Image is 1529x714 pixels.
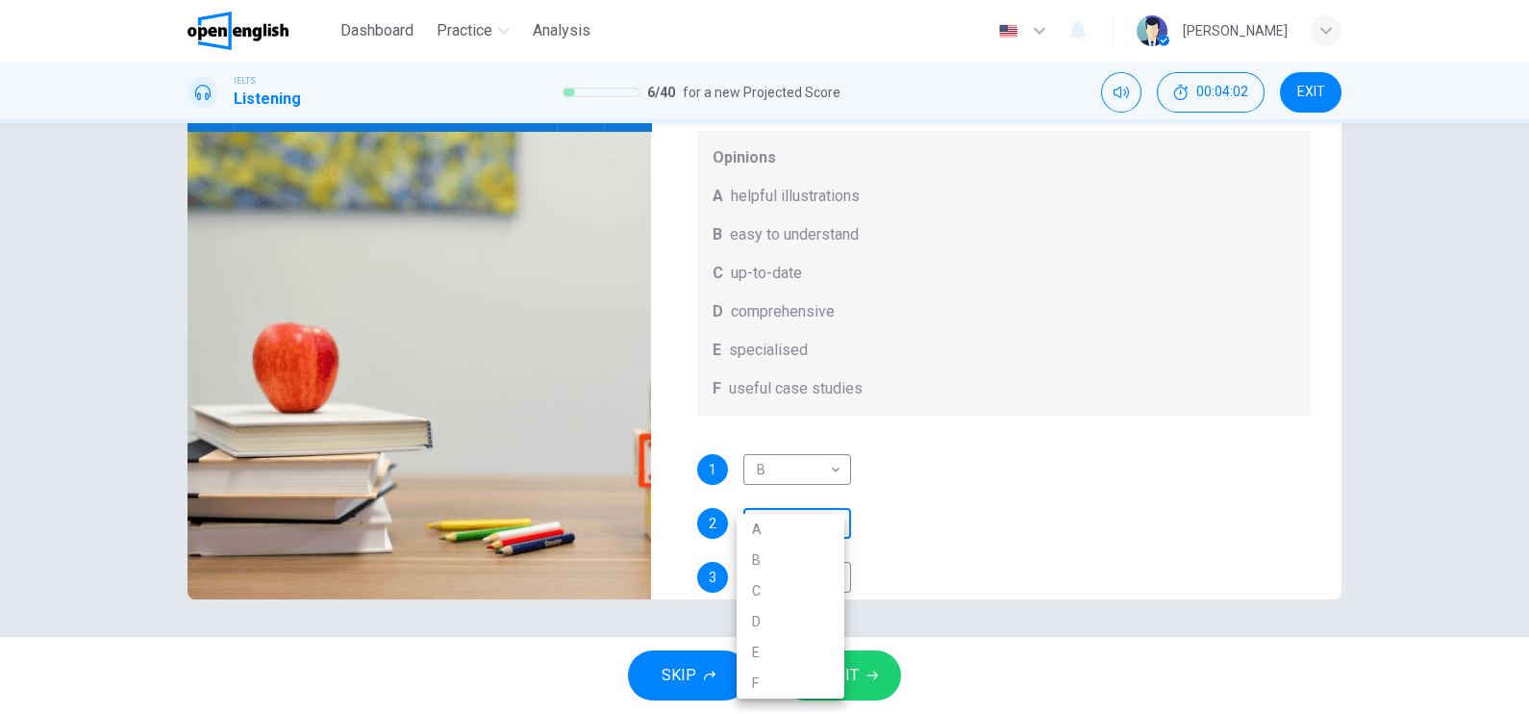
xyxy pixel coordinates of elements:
li: F [737,668,844,699]
li: C [737,575,844,606]
li: E [737,637,844,668]
li: A [737,514,844,545]
li: D [737,606,844,637]
li: B [737,545,844,575]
